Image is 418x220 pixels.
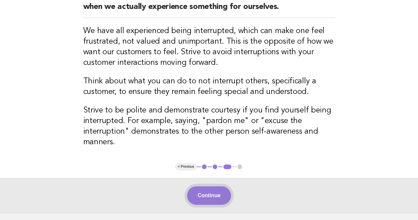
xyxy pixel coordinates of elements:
button: Continue [187,186,231,205]
h3: Think about what you can do to not interrupt others, specifically a customer, to ensure they rema... [83,76,335,97]
button: 2 [212,163,218,170]
h3: We have all experienced being interrupted, which can make one feel frustrated, not valued and uni... [83,26,335,68]
h3: Strive to be polite and demonstrate courtesy if you find yourself being interrupted. For example,... [83,105,335,148]
button: 3 [222,163,232,170]
button: < Previous [175,163,197,170]
button: 1 [201,163,208,170]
